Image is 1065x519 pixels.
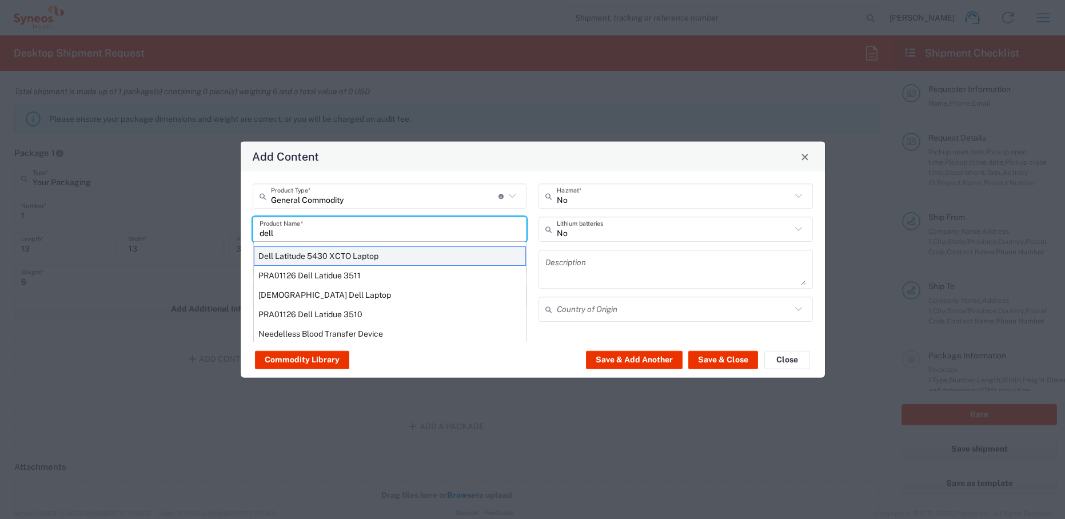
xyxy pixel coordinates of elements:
button: Close [797,149,813,165]
button: Save & Add Another [586,350,683,369]
button: Commodity Library [255,350,349,369]
div: Dell Latitude 5430 XCTO Laptop [254,246,526,266]
div: Needelless Blood Transfer Device [254,324,526,344]
div: PRA01126 Dell Latidue 3511 [254,266,526,285]
div: PRA01126 Dell Latidue 3510 [254,305,526,324]
button: Close [764,350,810,369]
button: Save & Close [688,350,758,369]
div: Theravance Dell Laptop [254,285,526,305]
h4: Add Content [252,148,319,165]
